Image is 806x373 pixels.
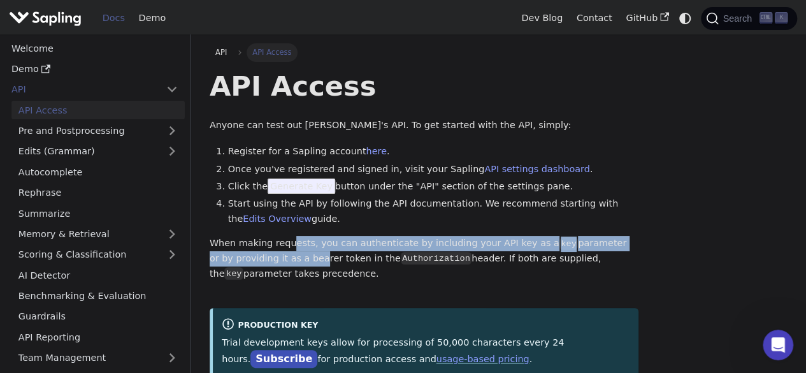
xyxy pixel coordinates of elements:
[210,43,233,61] a: API
[4,80,159,99] a: API
[228,179,639,194] li: Click the button under the "API" section of the settings pane.
[11,101,185,119] a: API Access
[514,8,569,28] a: Dev Blog
[222,335,630,367] p: Trial development keys allow for processing of 50,000 characters every 24 hours. for production a...
[228,196,639,227] li: Start using the API by following the API documentation. We recommend starting with the guide.
[11,266,185,284] a: AI Detector
[11,328,185,346] a: API Reporting
[210,69,638,103] h1: API Access
[132,8,173,28] a: Demo
[401,252,471,265] code: Authorization
[9,9,82,27] img: Sapling.ai
[11,163,185,181] a: Autocomplete
[570,8,619,28] a: Contact
[11,307,185,326] a: Guardrails
[436,354,529,364] a: usage-based pricing
[247,43,298,61] span: API Access
[559,237,578,250] code: key
[775,12,788,24] kbd: K
[159,80,185,99] button: Collapse sidebar category 'API'
[11,287,185,305] a: Benchmarking & Evaluation
[4,60,185,78] a: Demo
[268,179,335,194] span: Generate Key
[484,164,589,174] a: API settings dashboard
[228,144,639,159] li: Register for a Sapling account .
[11,204,185,223] a: Summarize
[224,267,243,280] code: key
[250,350,317,369] a: Subscribe
[619,8,675,28] a: GitHub
[11,225,185,244] a: Memory & Retrieval
[11,245,185,264] a: Scoring & Classification
[210,43,638,61] nav: Breadcrumbs
[719,13,759,24] span: Search
[11,349,185,367] a: Team Management
[763,330,793,360] iframe: Intercom live chat
[4,39,185,57] a: Welcome
[222,318,630,333] div: Production Key
[210,236,638,281] p: When making requests, you can authenticate by including your API key as a parameter or by providi...
[676,9,694,27] button: Switch between dark and light mode (currently system mode)
[11,184,185,202] a: Rephrase
[701,7,796,30] button: Search (Ctrl+K)
[96,8,132,28] a: Docs
[210,118,638,133] p: Anyone can test out [PERSON_NAME]'s API. To get started with the API, simply:
[9,9,86,27] a: Sapling.ai
[11,142,185,161] a: Edits (Grammar)
[11,122,185,140] a: Pre and Postprocessing
[243,214,312,224] a: Edits Overview
[215,48,227,57] span: API
[228,162,639,177] li: Once you've registered and signed in, visit your Sapling .
[366,146,386,156] a: here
